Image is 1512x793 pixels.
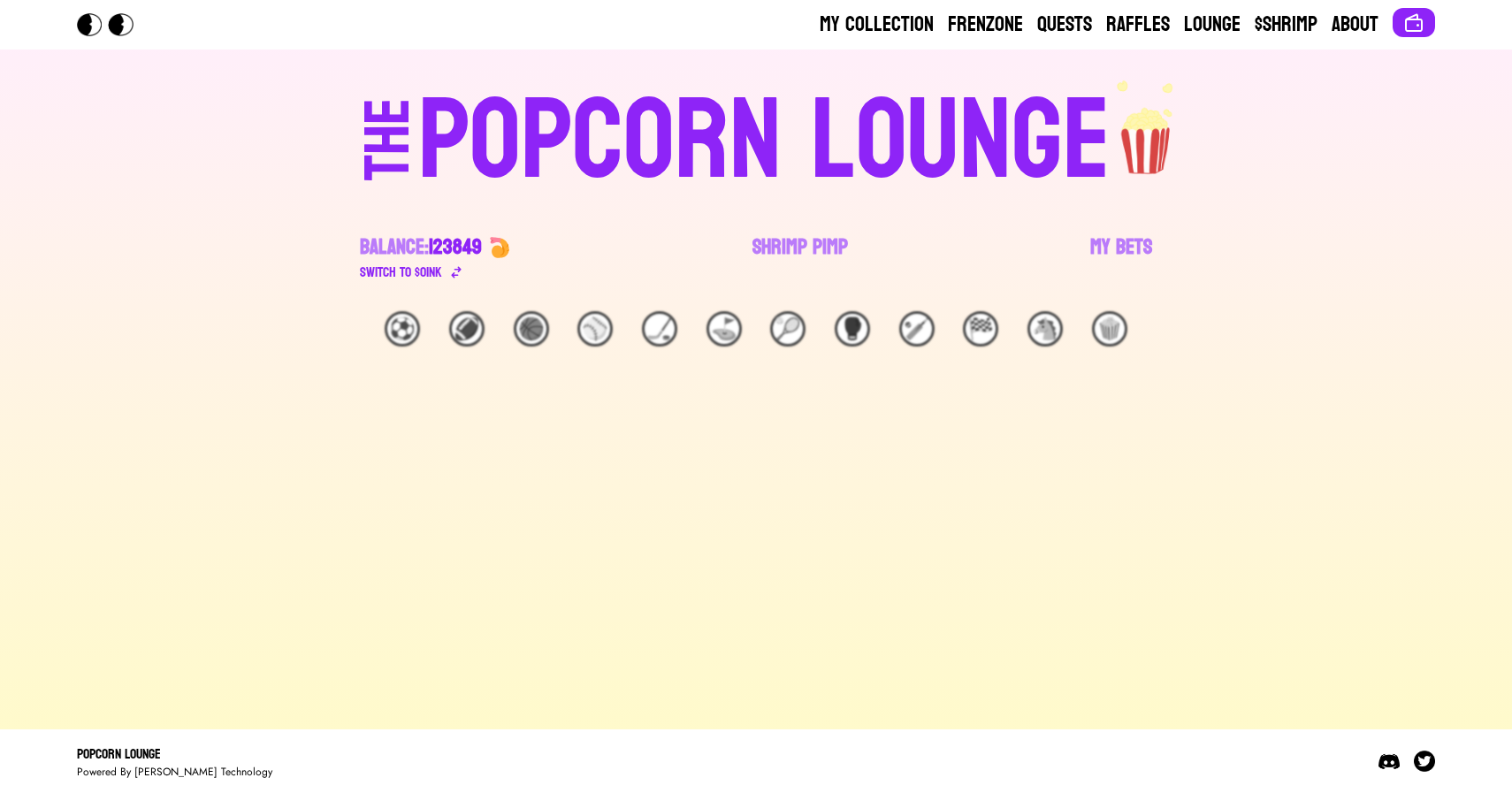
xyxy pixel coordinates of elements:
[77,13,148,36] img: Popcorn
[360,262,442,283] div: Switch to $ OINK
[1403,12,1424,34] img: Connect wallet
[1378,751,1400,772] img: Discord
[211,78,1301,198] a: THEPOPCORN LOUNGEpopcorn
[948,11,1023,39] a: Frenzone
[899,311,935,347] div: 🏏
[1090,233,1152,283] a: My Bets
[1184,11,1241,39] a: Lounge
[360,233,482,262] div: Balance:
[385,311,420,347] div: ⚽️
[418,85,1111,198] div: POPCORN LOUNGE
[577,311,613,347] div: ⚾️
[514,311,549,347] div: 🏀
[706,311,742,347] div: ⛳️
[77,765,272,779] div: Powered By [PERSON_NAME] Technology
[820,11,934,39] a: My Collection
[429,228,482,266] span: 123849
[1414,751,1435,772] img: Twitter
[752,233,848,283] a: Shrimp Pimp
[1332,11,1378,39] a: About
[449,311,485,347] div: 🏈
[1255,11,1317,39] a: $Shrimp
[835,311,870,347] div: 🥊
[1111,78,1183,177] img: popcorn
[642,311,677,347] div: 🏒
[1037,11,1092,39] a: Quests
[963,311,998,347] div: 🏁
[1092,311,1127,347] div: 🍿
[356,98,420,216] div: THE
[77,743,272,765] div: Popcorn Lounge
[770,311,806,347] div: 🎾
[1106,11,1170,39] a: Raffles
[489,237,510,258] img: 🍤
[1027,311,1063,347] div: 🐴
